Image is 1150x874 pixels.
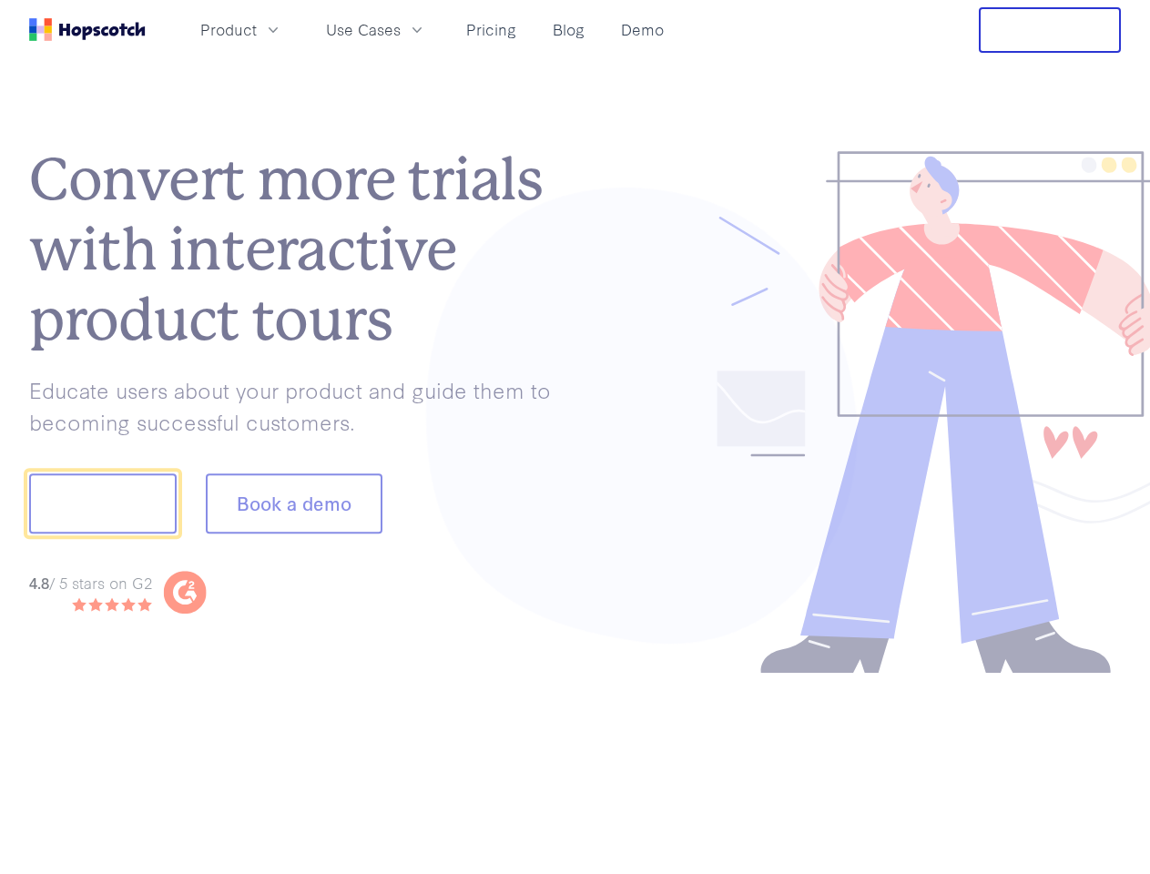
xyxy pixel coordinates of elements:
[29,474,177,534] button: Show me!
[29,572,49,593] strong: 4.8
[614,15,671,45] a: Demo
[326,18,401,41] span: Use Cases
[189,15,293,45] button: Product
[29,572,152,595] div: / 5 stars on G2
[206,474,382,534] button: Book a demo
[459,15,524,45] a: Pricing
[315,15,437,45] button: Use Cases
[979,7,1121,53] button: Free Trial
[200,18,257,41] span: Product
[545,15,592,45] a: Blog
[29,146,575,355] h1: Convert more trials with interactive product tours
[29,374,575,437] p: Educate users about your product and guide them to becoming successful customers.
[29,18,146,41] a: Home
